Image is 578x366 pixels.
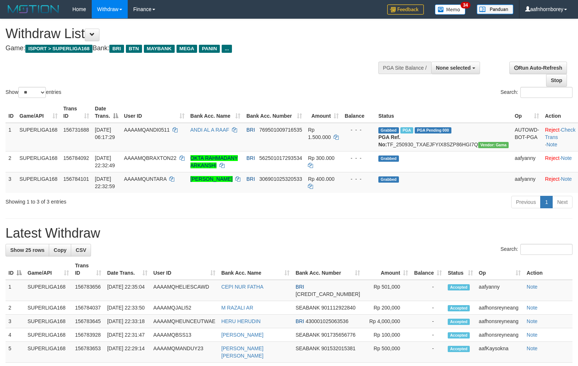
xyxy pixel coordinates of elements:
[448,319,470,325] span: Accepted
[378,155,399,162] span: Grabbed
[501,87,572,98] label: Search:
[292,259,363,280] th: Bank Acc. Number: activate to sort column ascending
[72,280,104,301] td: 156783656
[378,176,399,183] span: Grabbed
[415,127,451,133] span: PGA Pending
[476,342,524,363] td: aafKaysokna
[295,291,360,297] span: Copy 154901025949507 to clipboard
[25,280,72,301] td: SUPERLIGA168
[150,315,218,328] td: AAAAMQHEUNCEUTWAE
[6,26,378,41] h1: Withdraw List
[259,155,302,161] span: Copy 562501017293534 to clipboard
[124,176,167,182] span: AAAAMQUNTARA
[121,102,188,123] th: User ID: activate to sort column ascending
[512,123,542,151] td: AUTOWD-BOT-PGA
[104,342,150,363] td: [DATE] 22:29:14
[411,315,445,328] td: -
[345,126,372,133] div: - - -
[92,102,121,123] th: Date Trans.: activate to sort column descending
[411,328,445,342] td: -
[218,259,293,280] th: Bank Acc. Name: activate to sort column ascending
[476,328,524,342] td: aafhonsreyneang
[6,172,17,193] td: 3
[95,176,115,189] span: [DATE] 22:32:59
[6,226,572,241] h1: Latest Withdraw
[435,4,466,15] img: Button%20Memo.svg
[17,151,61,172] td: SUPERLIGA168
[308,127,331,140] span: Rp 1.500.000
[431,62,480,74] button: None selected
[49,244,71,256] a: Copy
[509,62,567,74] a: Run Auto-Refresh
[124,155,177,161] span: AAAAMQBRAXTON22
[295,345,320,351] span: SEABANK
[63,127,89,133] span: 156731688
[411,301,445,315] td: -
[246,155,255,161] span: BRI
[221,332,263,338] a: [PERSON_NAME]
[308,176,334,182] span: Rp 400.000
[448,346,470,352] span: Accepted
[445,259,476,280] th: Status: activate to sort column ascending
[545,176,560,182] a: Reject
[295,284,304,290] span: BRI
[221,345,263,359] a: [PERSON_NAME] [PERSON_NAME]
[54,247,66,253] span: Copy
[95,155,115,168] span: [DATE] 22:32:49
[104,301,150,315] td: [DATE] 22:33:50
[552,196,572,208] a: Next
[177,45,197,53] span: MEGA
[520,87,572,98] input: Search:
[76,247,86,253] span: CSV
[150,259,218,280] th: User ID: activate to sort column ascending
[363,328,411,342] td: Rp 100,000
[520,244,572,255] input: Search:
[10,247,44,253] span: Show 25 rows
[72,315,104,328] td: 156783645
[144,45,175,53] span: MAYBANK
[222,45,232,53] span: ...
[17,102,61,123] th: Game/API: activate to sort column ascending
[25,328,72,342] td: SUPERLIGA168
[363,315,411,328] td: Rp 4,000,000
[512,172,542,193] td: aafyanny
[375,123,512,151] td: TF_250930_TXAEJFYIX8SZP86HGI7Q
[221,318,261,324] a: HERU HERUDIN
[6,87,61,98] label: Show entries
[561,176,572,182] a: Note
[25,342,72,363] td: SUPERLIGA168
[512,102,542,123] th: Op: activate to sort column ascending
[461,2,470,8] span: 34
[540,196,553,208] a: 1
[6,301,25,315] td: 2
[72,301,104,315] td: 156784037
[61,102,92,123] th: Trans ID: activate to sort column ascending
[375,102,512,123] th: Status
[6,4,61,15] img: MOTION_logo.png
[150,301,218,315] td: AAAAMQJALI52
[25,259,72,280] th: Game/API: activate to sort column ascending
[6,328,25,342] td: 4
[545,155,560,161] a: Reject
[25,301,72,315] td: SUPERLIGA168
[476,259,524,280] th: Op: activate to sort column ascending
[308,155,334,161] span: Rp 300.000
[259,127,302,133] span: Copy 769501009716535 to clipboard
[295,305,320,311] span: SEABANK
[546,142,557,147] a: Note
[387,4,424,15] img: Feedback.jpg
[190,127,229,133] a: ANDI AL A RAAF
[243,102,305,123] th: Bank Acc. Number: activate to sort column ascending
[306,318,349,324] span: Copy 430001025063536 to clipboard
[545,127,560,133] a: Reject
[246,176,255,182] span: BRI
[477,4,513,14] img: panduan.png
[188,102,244,123] th: Bank Acc. Name: activate to sort column ascending
[126,45,142,53] span: BTN
[18,87,46,98] select: Showentries
[190,176,233,182] a: [PERSON_NAME]
[363,301,411,315] td: Rp 200,000
[246,127,255,133] span: BRI
[6,315,25,328] td: 3
[400,127,413,133] span: Marked by aafromsomean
